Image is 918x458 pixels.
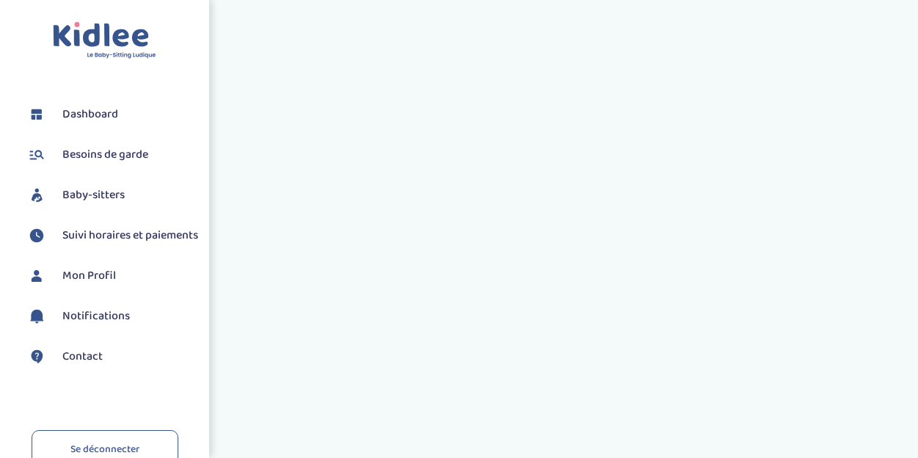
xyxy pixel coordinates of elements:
span: Besoins de garde [62,146,148,164]
span: Dashboard [62,106,118,123]
a: Dashboard [26,103,198,126]
img: contact.svg [26,346,48,368]
a: Contact [26,346,198,368]
a: Baby-sitters [26,184,198,206]
img: dashboard.svg [26,103,48,126]
span: Notifications [62,308,130,325]
span: Baby-sitters [62,186,125,204]
img: logo.svg [53,22,156,59]
a: Suivi horaires et paiements [26,225,198,247]
span: Contact [62,348,103,366]
a: Besoins de garde [26,144,198,166]
span: Mon Profil [62,267,116,285]
img: suivihoraire.svg [26,225,48,247]
a: Notifications [26,305,198,327]
img: notification.svg [26,305,48,327]
img: profil.svg [26,265,48,287]
img: besoin.svg [26,144,48,166]
a: Mon Profil [26,265,198,287]
span: Suivi horaires et paiements [62,227,198,244]
img: babysitters.svg [26,184,48,206]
